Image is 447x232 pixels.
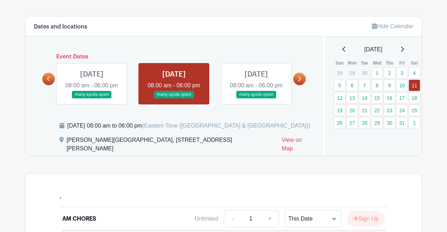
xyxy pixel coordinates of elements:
[346,79,358,91] a: 6
[347,211,385,226] button: Sign Up
[396,104,408,116] a: 24
[372,23,413,29] a: Hide Calendar
[333,60,346,67] th: Sun
[334,104,346,116] a: 19
[383,60,396,67] th: Thu
[55,53,293,60] h6: Event Dates
[346,117,358,129] a: 27
[371,92,383,104] a: 15
[358,60,371,67] th: Tue
[396,67,408,79] a: 3
[224,210,240,227] a: -
[34,24,87,30] h6: Dates and locations
[282,136,314,156] a: View on Map
[142,123,310,129] span: (Eastern Time ([GEOGRAPHIC_DATA] & [GEOGRAPHIC_DATA]))
[409,117,420,129] a: 1
[334,79,346,91] a: 5
[384,117,395,129] a: 30
[396,79,408,91] a: 10
[371,79,383,91] a: 8
[396,60,408,67] th: Fri
[359,79,370,91] a: 7
[384,79,395,91] a: 9
[371,104,383,116] a: 22
[62,215,96,223] div: AM CHORES
[334,92,346,104] a: 12
[396,92,408,104] a: 17
[396,117,408,129] a: 31
[346,92,358,104] a: 13
[409,92,420,104] a: 18
[261,210,279,227] a: +
[334,67,346,78] p: 28
[371,117,383,129] a: 29
[384,104,395,116] a: 23
[346,60,358,67] th: Mon
[346,67,358,78] p: 29
[359,117,370,129] a: 28
[359,92,370,104] a: 14
[334,117,346,129] a: 26
[359,104,370,116] a: 21
[67,136,276,156] div: [PERSON_NAME][GEOGRAPHIC_DATA], [STREET_ADDRESS][PERSON_NAME]
[409,79,420,91] a: 11
[371,60,383,67] th: Wed
[359,67,370,78] p: 30
[384,92,395,104] a: 16
[364,45,382,54] span: [DATE]
[371,67,383,79] a: 1
[67,122,310,130] div: [DATE] 08:00 am to 06:00 pm
[408,60,421,67] th: Sat
[346,104,358,116] a: 20
[59,191,62,201] h4: .
[409,67,420,79] a: 4
[409,104,420,116] a: 25
[384,67,395,79] a: 2
[195,215,219,223] div: Unlimited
